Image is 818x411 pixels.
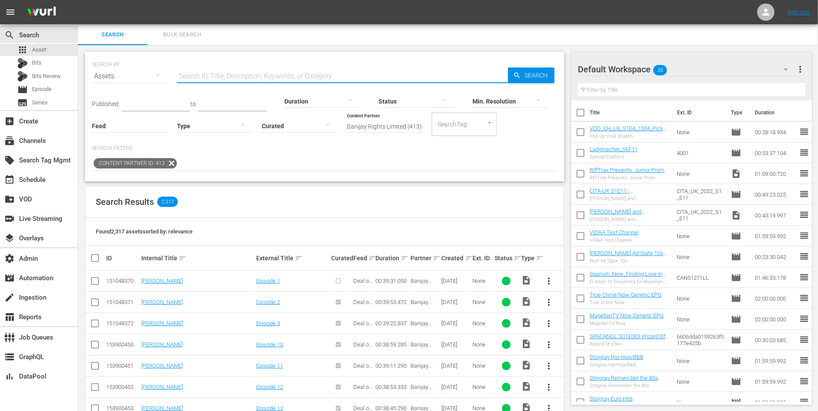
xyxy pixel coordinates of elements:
[83,30,142,40] span: Search
[442,320,470,327] div: [DATE]
[331,255,351,262] div: Curated
[473,362,492,369] div: None
[375,299,408,305] div: 00:39:53.472
[521,275,531,285] span: Video
[4,116,15,126] span: Create
[106,384,139,390] div: 153900452
[590,395,633,402] a: Stingray Euro Hits
[799,397,809,407] span: reorder
[4,175,15,185] span: Schedule
[590,229,639,236] a: VIDAA Test Channel
[32,45,46,54] span: Asset
[731,376,741,387] span: Episode
[731,293,741,304] span: Episode
[751,142,799,163] td: 00:53:37.104
[106,255,139,262] div: ID
[539,377,560,398] button: more_vert
[544,361,554,371] span: more_vert
[256,320,280,327] a: Episode 3
[751,163,799,184] td: 01:09:00.720
[17,45,28,55] span: Asset
[731,210,741,220] span: Video
[141,384,183,390] a: [PERSON_NAME]
[375,278,408,284] div: 00:39:31.050
[590,146,638,152] a: Ladykracher_S6F11
[17,58,28,68] div: Bits
[590,167,665,173] a: RiffTrax Presents: Junior Prom
[473,255,492,262] div: Ext. ID
[32,98,48,107] span: Series
[751,226,799,246] td: 01:59:59.992
[731,335,741,345] span: Episode
[795,59,805,80] button: more_vert
[751,371,799,392] td: 01:59:59.992
[590,250,667,269] a: [PERSON_NAME] Ad Slate 10s ([PERSON_NAME] Ad Slate 10s (00:30:00))
[799,210,809,220] span: reorder
[590,279,670,285] div: El Amor Te Encuentra En Mountain View
[141,341,183,348] a: [PERSON_NAME]
[4,292,15,303] span: Ingestion
[153,30,212,40] span: Bulk Search
[375,341,408,348] div: 00:38:59.285
[799,251,809,262] span: reorder
[590,312,664,319] a: MagellanTV Now Generic EPG
[92,64,168,88] div: Assets
[795,64,805,74] span: more_vert
[673,122,728,142] td: None
[375,362,408,369] div: 00:39:11.295
[751,288,799,309] td: 02:00:00.000
[544,318,554,329] span: more_vert
[106,278,139,284] div: 151048370
[4,253,15,264] span: Admin
[411,362,432,382] span: Banijay Rights Limited
[4,136,15,146] span: Channels
[653,61,667,79] span: 38
[473,278,492,284] div: None
[295,254,303,262] span: sort
[673,371,728,392] td: None
[751,267,799,288] td: 01:46:33.178
[106,341,139,348] div: 153900450
[256,253,329,263] div: External Title
[799,189,809,199] span: reorder
[673,309,728,330] td: None
[106,320,139,327] div: 151048372
[590,300,662,305] div: True Crime Now
[731,231,741,241] span: Episode
[731,252,741,262] span: Episode
[799,272,809,282] span: reorder
[17,97,28,108] span: Series
[179,254,186,262] span: sort
[353,341,372,380] span: Deal or No Deal [GEOGRAPHIC_DATA]
[141,320,183,327] a: [PERSON_NAME]
[96,197,154,207] span: Search Results
[590,354,643,360] a: Stingray Hip-Hop/R&B
[411,341,432,361] span: Banijay Rights Limited
[590,341,670,347] div: Wizard Of Eden
[590,375,658,381] a: Stingray Remember the 80s
[751,330,799,350] td: 00:30:03.685
[726,100,750,125] th: Type
[521,317,531,328] span: Video
[731,272,741,283] span: Episode
[473,320,492,327] div: None
[590,154,638,160] div: Special Staffel 6
[141,278,183,284] a: [PERSON_NAME]
[21,2,62,23] img: ans4CAIJ8jUAAAAAAAAAAAAAAAAAAAAAAAAgQb4GAAAAAAAAAAAAAAAAAAAAAAAAJMjXAAAAAAAAAAAAAAAAAAAAAAAAgAT5G...
[442,299,470,305] div: [DATE]
[4,214,15,224] span: Live Streaming
[673,288,728,309] td: None
[751,350,799,371] td: 01:59:59.992
[590,208,645,221] a: [PERSON_NAME] and [PERSON_NAME]
[673,142,728,163] td: 4001
[4,30,15,40] span: Search
[442,341,470,348] div: [DATE]
[411,384,432,403] span: Banijay Rights Limited
[799,126,809,137] span: reorder
[32,72,61,81] span: Bits Review
[368,254,376,262] span: sort
[521,296,531,307] span: Video
[17,84,28,95] span: Episode
[539,334,560,355] button: more_vert
[673,163,728,184] td: None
